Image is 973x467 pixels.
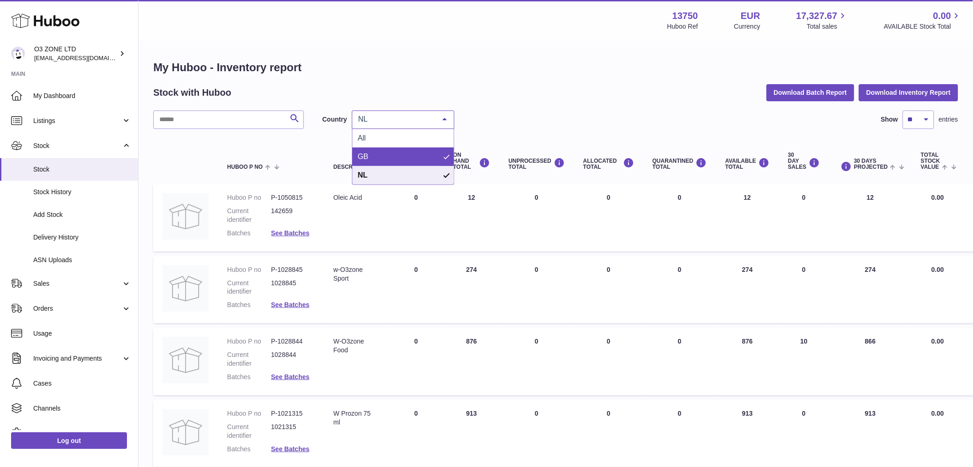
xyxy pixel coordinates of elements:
[453,152,490,171] div: ON HAND Total
[33,233,131,242] span: Delivery History
[271,337,315,346] dd: P-1028844
[829,256,912,324] td: 274
[583,158,634,170] div: ALLOCATED Total
[859,84,958,101] button: Download Inventory Report
[725,158,770,170] div: AVAILABLE Total
[227,279,271,296] dt: Current identifier
[271,301,309,308] a: See Batches
[33,256,131,264] span: ASN Uploads
[734,22,761,31] div: Currency
[333,193,379,202] div: Oleic Acid
[271,445,309,453] a: See Batches
[33,404,131,413] span: Channels
[163,409,209,455] img: product image
[271,423,315,440] dd: 1021315
[163,193,209,240] img: product image
[34,45,117,62] div: O3 ZONE LTD
[779,328,829,395] td: 10
[271,265,315,274] dd: P-1028845
[574,328,643,395] td: 0
[322,115,347,124] label: Country
[358,171,368,179] span: NL
[796,10,837,22] span: 17,327.67
[33,188,131,197] span: Stock History
[788,152,820,171] div: 30 DAY SALES
[227,265,271,274] dt: Huboo P no
[829,328,912,395] td: 866
[388,256,444,324] td: 0
[921,152,940,171] span: Total stock value
[227,423,271,440] dt: Current identifier
[227,301,271,309] dt: Batches
[508,158,565,170] div: UNPROCESSED Total
[33,379,131,388] span: Cases
[499,328,574,395] td: 0
[931,194,944,201] span: 0.00
[34,54,136,61] span: [EMAIL_ADDRESS][DOMAIN_NAME]
[881,115,898,124] label: Show
[931,410,944,417] span: 0.00
[716,328,779,395] td: 876
[574,256,643,324] td: 0
[779,184,829,252] td: 0
[678,266,682,273] span: 0
[358,153,369,160] span: GB
[356,115,435,124] span: NL
[33,210,131,219] span: Add Stock
[271,229,309,237] a: See Batches
[271,279,315,296] dd: 1028845
[227,337,271,346] dt: Huboo P no
[333,337,379,355] div: W-O3zone Food
[271,207,315,224] dd: 142659
[333,265,379,283] div: w-O3zone Sport
[227,207,271,224] dt: Current identifier
[499,256,574,324] td: 0
[716,256,779,324] td: 274
[933,10,951,22] span: 0.00
[358,134,366,142] span: All
[767,84,855,101] button: Download Batch Report
[678,194,682,201] span: 0
[271,350,315,368] dd: 1028844
[227,193,271,202] dt: Huboo P no
[388,184,444,252] td: 0
[163,337,209,383] img: product image
[33,304,121,313] span: Orders
[33,354,121,363] span: Invoicing and Payments
[931,266,944,273] span: 0.00
[271,193,315,202] dd: P-1050815
[667,22,698,31] div: Huboo Ref
[931,338,944,345] span: 0.00
[829,184,912,252] td: 12
[33,279,121,288] span: Sales
[153,86,231,99] h2: Stock with Huboo
[884,22,962,31] span: AVAILABLE Stock Total
[163,265,209,312] img: product image
[33,92,131,100] span: My Dashboard
[227,409,271,418] dt: Huboo P no
[227,350,271,368] dt: Current identifier
[444,328,499,395] td: 876
[574,184,643,252] td: 0
[271,373,309,381] a: See Batches
[33,141,121,150] span: Stock
[333,409,379,427] div: W Prozon 75 ml
[499,184,574,252] td: 0
[11,47,25,61] img: hello@o3zoneltd.co.uk
[741,10,760,22] strong: EUR
[678,410,682,417] span: 0
[779,256,829,324] td: 0
[333,164,371,170] span: Description
[388,328,444,395] td: 0
[854,158,888,170] span: 30 DAYS PROJECTED
[716,184,779,252] td: 12
[444,184,499,252] td: 12
[153,60,958,75] h1: My Huboo - Inventory report
[796,10,848,31] a: 17,327.67 Total sales
[227,373,271,381] dt: Batches
[884,10,962,31] a: 0.00 AVAILABLE Stock Total
[939,115,958,124] span: entries
[227,229,271,238] dt: Batches
[672,10,698,22] strong: 13750
[678,338,682,345] span: 0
